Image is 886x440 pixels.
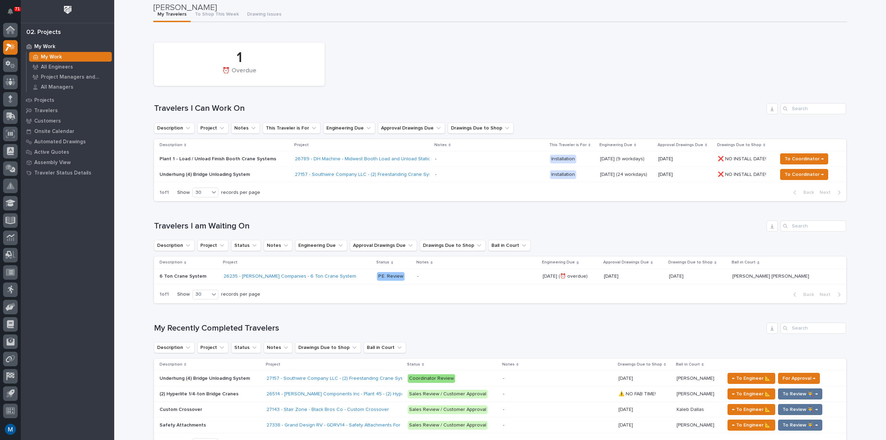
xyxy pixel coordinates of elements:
[266,376,414,381] a: 27157 - Southwire Company LLC - (2) Freestanding Crane Systems
[21,157,114,168] a: Assembly View
[788,189,817,196] button: Back
[154,104,764,114] h1: Travelers I Can Work On
[3,4,18,19] button: Notifications
[21,41,114,52] a: My Work
[503,376,504,381] div: -
[618,361,662,368] p: Drawings Due to Shop
[377,272,405,281] div: P.E. Review
[264,342,292,353] button: Notes
[153,8,191,22] button: My Travelers
[732,272,811,279] p: [PERSON_NAME] [PERSON_NAME]
[408,390,488,398] div: Sales Review / Customer Approval
[154,286,174,303] p: 1 of 1
[34,118,61,124] p: Customers
[416,259,429,266] p: Notes
[669,272,685,279] p: [DATE]
[677,405,705,413] p: Kaleb Dallas
[166,67,313,82] div: ⏰ Overdue
[34,128,74,135] p: Onsite Calendar
[600,156,653,162] p: [DATE] (9 workdays)
[718,170,768,178] p: ❌ NO INSTALL DATE!
[160,374,251,381] p: Underhung (4) Bridge Unloading System
[177,190,190,196] p: Show
[193,189,209,196] div: 30
[435,172,436,178] div: -
[197,123,228,134] button: Project
[231,123,260,134] button: Notes
[21,116,114,126] a: Customers
[154,386,846,402] tr: (2) Hyperlite 1/4-ton Bridge Cranes(2) Hyperlite 1/4-ton Bridge Cranes 26514 - [PERSON_NAME] Comp...
[154,123,195,134] button: Description
[160,390,240,397] p: (2) Hyperlite 1/4-ton Bridge Cranes
[783,405,818,414] span: To Review 👨‍🏭 →
[154,342,195,353] button: Description
[658,141,703,149] p: Approval Drawings Due
[780,103,846,114] input: Search
[295,342,361,353] button: Drawings Due to Shop
[780,221,846,232] input: Search
[420,240,486,251] button: Drawings Due to Shop
[34,160,71,166] p: Assembly View
[231,342,261,353] button: Status
[550,170,576,179] div: Installation
[224,273,356,279] a: 26235 - [PERSON_NAME] Companies - 6 Ton Crane System
[783,374,815,383] span: For Approval →
[503,422,504,428] div: -
[197,342,228,353] button: Project
[364,342,406,353] button: Ball in Court
[618,405,634,413] p: [DATE]
[820,291,835,298] span: Next
[817,189,846,196] button: Next
[21,105,114,116] a: Travelers
[160,156,281,162] p: Plant 1 - Load / Unload Finish Booth Crane Systems
[376,259,389,266] p: Status
[266,391,481,397] a: 26514 - [PERSON_NAME] Components Inc - Plant 45 - (2) Hyperlite ¼ ton bridge cranes; 24’ x 60’
[799,291,814,298] span: Back
[21,147,114,157] a: Active Quotes
[549,141,587,149] p: This Traveler is For
[266,361,280,368] p: Project
[154,323,764,333] h1: My Recently Completed Travelers
[34,139,86,145] p: Automated Drawings
[677,374,716,381] p: [PERSON_NAME]
[783,390,818,398] span: To Review 👨‍🏭 →
[231,240,261,251] button: Status
[618,374,634,381] p: [DATE]
[41,74,109,80] p: Project Managers and Engineers
[502,361,515,368] p: Notes
[154,402,846,417] tr: Custom CrossoverCustom Crossover 27143 - Stair Zone - Black Bros Co - Custom Crossover Sales Revi...
[732,390,771,398] span: ← To Engineer 📐
[21,168,114,178] a: Traveler Status Details
[785,155,824,163] span: To Coordinator →
[154,151,846,167] tr: Plant 1 - Load / Unload Finish Booth Crane Systems26789 - DH Machine - Midwest Booth Load and Unl...
[727,420,775,431] button: ← To Engineer 📐
[160,405,204,413] p: Custom Crossover
[266,422,430,428] a: 27338 - Grand Design RV - GDRV14 - Safety Attachments For Tent Vacuum
[448,123,514,134] button: Drawings Due to Shop
[718,155,768,162] p: ❌ NO INSTALL DATE!
[658,172,712,178] p: [DATE]
[778,404,822,415] button: To Review 👨‍🏭 →
[166,49,313,66] div: 1
[542,259,575,266] p: Engineering Due
[780,169,828,180] button: To Coordinator →
[27,72,114,82] a: Project Managers and Engineers
[727,404,775,415] button: ← To Engineer 📐
[778,388,822,399] button: To Review 👨‍🏭 →
[154,371,846,386] tr: Underhung (4) Bridge Unloading SystemUnderhung (4) Bridge Unloading System 27157 - Southwire Comp...
[543,272,589,279] p: [DATE] (⏰ overdue)
[677,421,716,428] p: [PERSON_NAME]
[221,190,260,196] p: records per page
[160,172,281,178] p: Underhung (4) Bridge Unloading System
[408,405,488,414] div: Sales Review / Customer Approval
[160,259,182,266] p: Description
[26,29,61,36] div: 02. Projects
[154,184,174,201] p: 1 of 1
[780,323,846,334] input: Search
[350,240,417,251] button: Approval Drawings Due
[732,259,756,266] p: Ball in Court
[21,136,114,147] a: Automated Drawings
[717,141,761,149] p: Drawings Due to Shop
